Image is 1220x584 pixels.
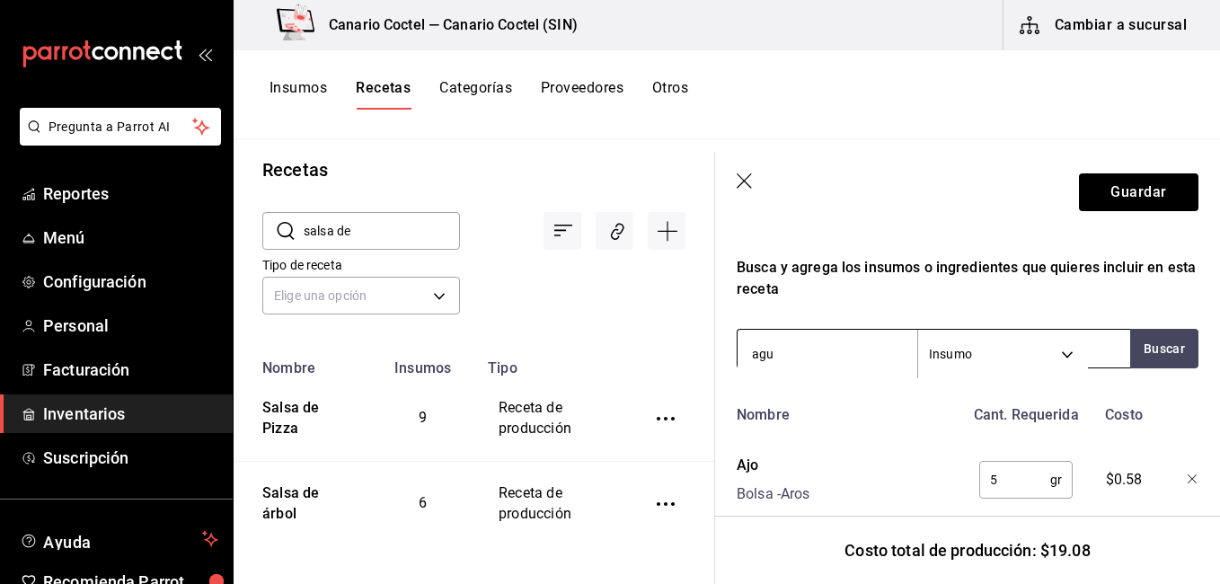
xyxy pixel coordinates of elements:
[43,181,218,206] span: Reportes
[356,79,411,110] button: Recetas
[270,79,327,110] button: Insumos
[541,79,623,110] button: Proveedores
[43,446,218,470] span: Suscripción
[738,335,917,373] input: Buscar insumo
[198,47,212,61] button: open_drawer_menu
[20,108,221,146] button: Pregunta a Parrot AI
[979,462,1050,498] input: 0
[43,528,195,550] span: Ayuda
[715,516,1220,584] div: Costo total de producción: $19.08
[1106,469,1143,491] span: $0.58
[314,14,578,36] h3: Canario Coctel — Canario Coctel (SIN)
[43,402,218,426] span: Inventarios
[43,270,218,294] span: Configuración
[652,79,688,110] button: Otros
[262,156,328,183] div: Recetas
[544,212,581,250] div: Ordenar por
[596,212,633,250] div: Asociar recetas
[737,257,1198,300] div: Busca y agrega los insumos o ingredientes que quieres incluir en esta receta
[255,391,347,439] div: Salsa de Pizza
[234,349,368,376] th: Nombre
[477,376,624,461] td: Receta de producción
[49,118,193,137] span: Pregunta a Parrot AI
[729,397,964,426] div: Nombre
[918,330,1088,378] div: Insumo
[13,130,221,149] a: Pregunta a Parrot AI
[270,79,688,110] div: navigation tabs
[439,79,512,110] button: Categorías
[419,494,427,511] span: 6
[255,476,347,525] div: Salsa de árbol
[964,397,1082,426] div: Cant. Requerida
[262,277,460,314] div: Elige una opción
[648,212,685,250] div: Agregar receta
[979,461,1073,499] div: gr
[43,226,218,250] span: Menú
[737,455,809,476] div: Ajo
[419,409,427,426] span: 9
[477,461,624,545] td: Receta de producción
[262,259,460,271] label: Tipo de receta
[43,314,218,338] span: Personal
[1130,329,1198,368] button: Buscar
[304,213,460,249] input: Buscar nombre de receta
[1082,397,1160,426] div: Costo
[737,483,809,505] div: Bolsa - Aros
[1079,173,1198,211] button: Guardar
[43,358,218,382] span: Facturación
[234,349,714,546] table: inventoriesTable
[477,349,624,376] th: Tipo
[368,349,477,376] th: Insumos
